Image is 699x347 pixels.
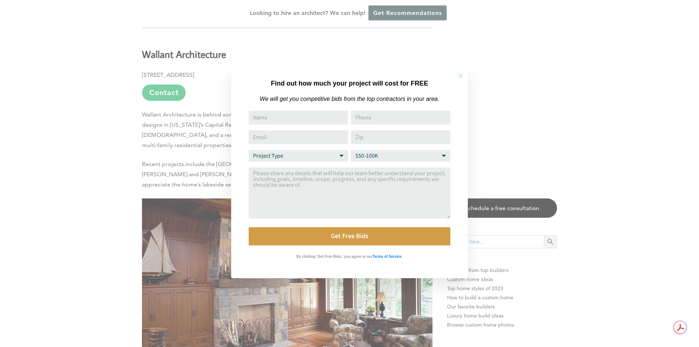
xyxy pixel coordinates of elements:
strong: . [402,255,403,259]
select: Project Type [249,150,348,162]
iframe: Drift Widget Chat Controller [559,295,690,338]
strong: Find out how much your project will cost for FREE [271,80,428,87]
select: Budget Range [351,150,450,162]
strong: By clicking 'Get Free Bids,' you agree to our [296,255,372,259]
em: We will get you competitive bids from the top contractors in your area. [260,96,439,102]
button: Close [448,63,473,88]
button: Get Free Bids [249,227,450,245]
input: Name [249,111,348,125]
input: Zip [351,130,450,144]
textarea: Comment or Message [249,167,450,218]
strong: Terms of Service [372,255,402,259]
input: Email Address [249,130,348,144]
input: Phone [351,111,450,125]
a: Terms of Service [372,253,402,259]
